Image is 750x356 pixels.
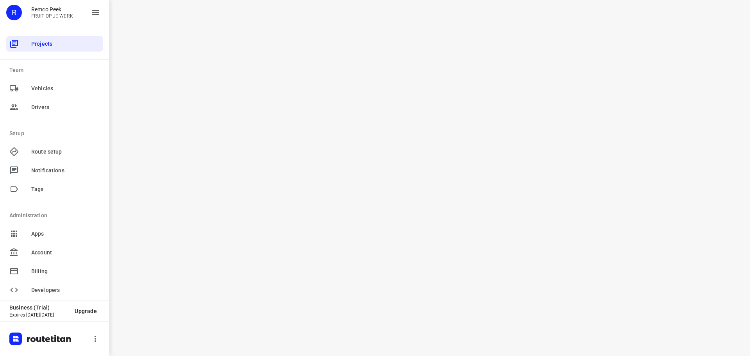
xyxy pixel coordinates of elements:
p: Administration [9,211,103,220]
div: Drivers [6,99,103,115]
span: Billing [31,267,100,275]
span: Upgrade [75,308,97,314]
p: Setup [9,129,103,138]
p: Team [9,66,103,74]
span: Developers [31,286,100,294]
div: R [6,5,22,20]
div: Developers [6,282,103,298]
div: Route setup [6,144,103,159]
p: FRUIT OP JE WERK [31,13,73,19]
div: Vehicles [6,81,103,96]
span: Projects [31,40,100,48]
div: Tags [6,181,103,197]
div: Account [6,245,103,260]
span: Tags [31,185,100,193]
div: Notifications [6,163,103,178]
p: Expires [DATE][DATE] [9,312,68,318]
span: Vehicles [31,84,100,93]
div: Apps [6,226,103,242]
span: Route setup [31,148,100,156]
span: Drivers [31,103,100,111]
p: Business (Trial) [9,304,68,311]
span: Notifications [31,166,100,175]
div: Billing [6,263,103,279]
span: Apps [31,230,100,238]
span: Account [31,249,100,257]
p: Remco Peek [31,6,73,13]
div: Projects [6,36,103,52]
button: Upgrade [68,304,103,318]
